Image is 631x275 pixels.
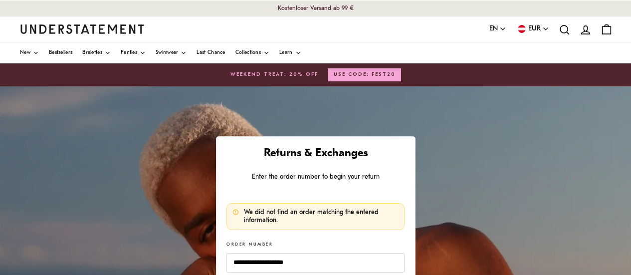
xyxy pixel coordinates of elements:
span: Bestsellers [49,50,72,55]
a: Last Chance [197,42,225,63]
span: Last Chance [197,50,225,55]
span: Collections [235,50,261,55]
button: EN [489,23,506,34]
a: Understatement Homepage [20,24,145,33]
p: Enter the order number to begin your return [226,172,404,182]
a: Panties [121,42,146,63]
span: Learn [279,50,293,55]
span: EN [489,23,498,34]
span: Panties [121,50,137,55]
a: Bestsellers [49,42,72,63]
p: We did not find an order matching the entered information. [244,209,399,224]
a: Collections [235,42,269,63]
span: EUR [528,23,541,34]
label: Order Number [226,242,273,248]
span: Bralettes [82,50,102,55]
a: Learn [279,42,301,63]
button: USE CODE: FEST20 [328,68,401,81]
h1: Returns & Exchanges [226,147,404,161]
p: Kostenloser Versand ab 99 € [245,2,386,15]
a: Bralettes [82,42,111,63]
button: EUR [516,23,549,34]
span: Swimwear [156,50,178,55]
span: WEEKEND TREAT: 20% OFF [230,71,318,79]
a: WEEKEND TREAT: 20% OFFUSE CODE: FEST20 [20,68,611,81]
a: New [20,42,39,63]
a: Swimwear [156,42,187,63]
span: New [20,50,30,55]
